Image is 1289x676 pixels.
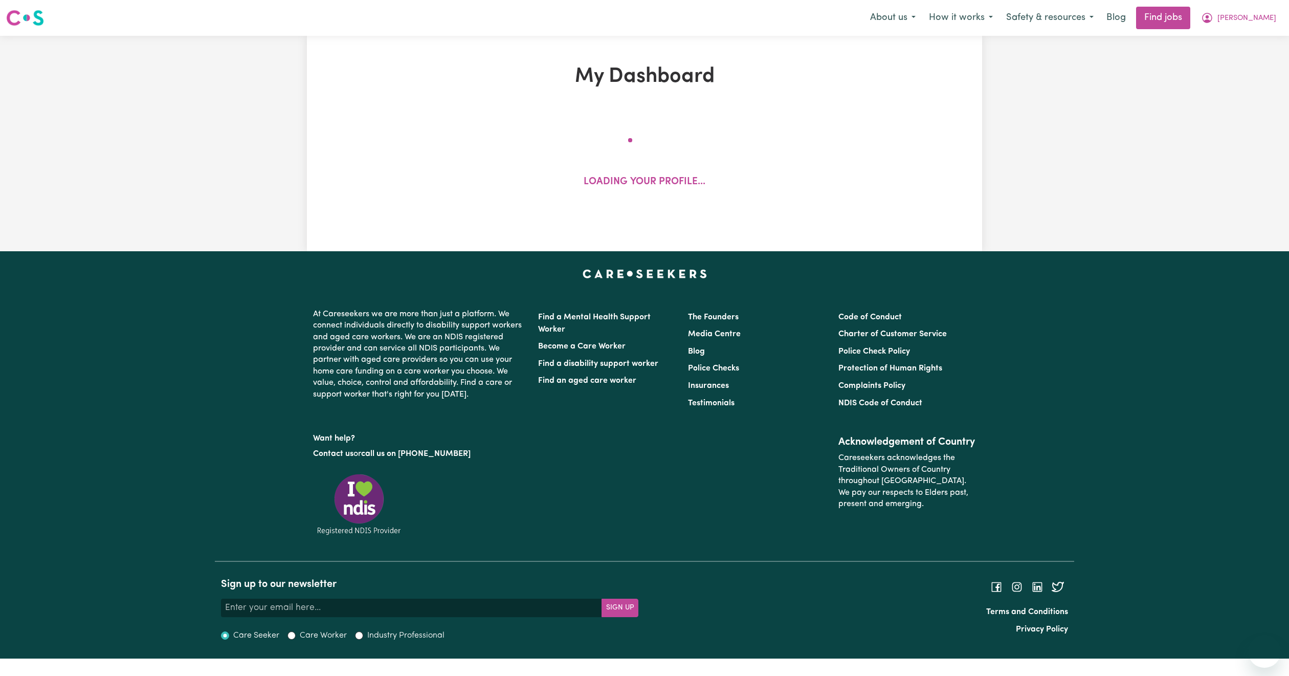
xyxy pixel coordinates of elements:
p: Want help? [313,429,526,444]
h2: Sign up to our newsletter [221,578,638,591]
a: Careseekers home page [583,270,707,278]
label: Care Seeker [233,629,279,642]
button: Safety & resources [999,7,1100,29]
a: NDIS Code of Conduct [838,399,922,407]
button: How it works [922,7,999,29]
p: Loading your profile... [584,175,705,190]
label: Care Worker [300,629,347,642]
a: Careseekers logo [6,6,44,30]
iframe: Button to launch messaging window, conversation in progress [1248,635,1281,668]
input: Enter your email here... [221,599,602,617]
span: [PERSON_NAME] [1217,13,1276,24]
a: Charter of Customer Service [838,330,947,338]
a: Code of Conduct [838,313,902,321]
a: Find a Mental Health Support Worker [538,313,651,334]
a: Find an aged care worker [538,377,636,385]
h2: Acknowledgement of Country [838,436,976,448]
img: Registered NDIS provider [313,472,405,536]
a: Police Checks [688,364,739,373]
a: Media Centre [688,330,741,338]
button: My Account [1194,7,1283,29]
img: Careseekers logo [6,9,44,27]
button: Subscribe [602,599,638,617]
button: About us [863,7,922,29]
a: Blog [1100,7,1132,29]
a: Find a disability support worker [538,360,658,368]
a: Complaints Policy [838,382,905,390]
a: Follow Careseekers on Facebook [990,583,1003,591]
a: Follow Careseekers on Twitter [1052,583,1064,591]
a: Become a Care Worker [538,342,626,351]
a: Protection of Human Rights [838,364,942,373]
a: Insurances [688,382,729,390]
p: or [313,444,526,464]
a: Blog [688,347,705,356]
a: call us on [PHONE_NUMBER] [361,450,471,458]
a: Follow Careseekers on Instagram [1011,583,1023,591]
a: Testimonials [688,399,735,407]
a: Follow Careseekers on LinkedIn [1031,583,1043,591]
a: The Founders [688,313,739,321]
p: Careseekers acknowledges the Traditional Owners of Country throughout [GEOGRAPHIC_DATA]. We pay o... [838,448,976,514]
a: Terms and Conditions [986,608,1068,616]
p: At Careseekers we are more than just a platform. We connect individuals directly to disability su... [313,304,526,404]
a: Contact us [313,450,353,458]
label: Industry Professional [367,629,445,642]
h1: My Dashboard [426,64,863,89]
a: Police Check Policy [838,347,910,356]
a: Find jobs [1136,7,1190,29]
a: Privacy Policy [1016,625,1068,634]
